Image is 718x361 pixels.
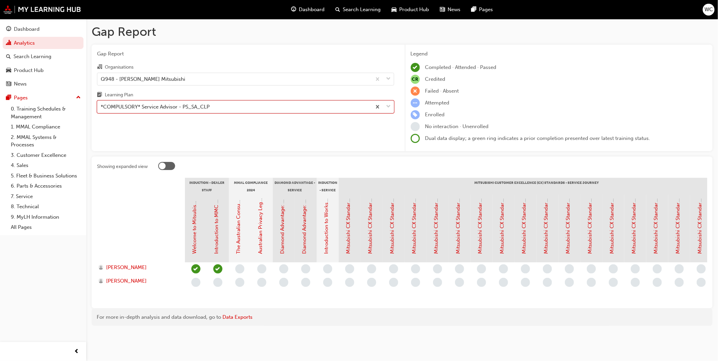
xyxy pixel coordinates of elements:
span: down-icon [386,102,391,111]
span: learningRecordVerb_NONE-icon [323,264,332,273]
span: learningRecordVerb_NONE-icon [675,264,684,273]
span: down-icon [386,75,391,83]
span: learningRecordVerb_NONE-icon [477,278,486,287]
span: learningRecordVerb_NONE-icon [697,278,706,287]
span: learningRecordVerb_NONE-icon [653,264,662,273]
span: learningRecordVerb_NONE-icon [477,264,486,273]
span: Product Hub [399,6,429,14]
a: 5. Fleet & Business Solutions [8,171,83,181]
span: learningRecordVerb_NONE-icon [587,264,596,273]
div: Induction - Dealer Staff [185,178,229,195]
span: learningRecordVerb_NONE-icon [455,264,464,273]
span: learningRecordVerb_NONE-icon [521,264,530,273]
span: learningRecordVerb_NONE-icon [389,264,398,273]
span: learningRecordVerb_NONE-icon [565,278,574,287]
span: learningRecordVerb_NONE-icon [345,264,354,273]
a: news-iconNews [434,3,466,17]
div: Q948 - [PERSON_NAME] Mitsubishi [101,75,185,83]
span: learningRecordVerb_NONE-icon [235,264,244,273]
span: learningRecordVerb_PASS-icon [213,264,222,273]
span: pages-icon [471,5,476,14]
span: learningRecordVerb_NONE-icon [675,278,684,287]
span: Gap Report [97,50,394,58]
button: WC [703,4,715,16]
span: learningRecordVerb_NONE-icon [279,278,288,287]
a: pages-iconPages [466,3,498,17]
span: learningRecordVerb_NONE-icon [411,264,420,273]
a: 2. MMAL Systems & Processes [8,132,83,150]
span: learningRecordVerb_NONE-icon [433,264,442,273]
div: Showing expanded view [97,163,148,170]
div: Legend [411,50,708,58]
span: learningRecordVerb_FAIL-icon [411,87,420,96]
span: organisation-icon [97,64,102,70]
div: Organisations [105,64,134,71]
a: Diamond Advantage: Service Training [302,166,308,254]
a: News [3,78,83,90]
span: learningRecordVerb_NONE-icon [587,278,596,287]
span: learningRecordVerb_ENROLL-icon [411,110,420,119]
span: WC [704,6,713,14]
div: Induction - Service Advisor [317,178,339,195]
span: news-icon [6,81,11,87]
span: Dual data display; a green ring indicates a prior completion presented over latest training status. [425,135,650,141]
a: guage-iconDashboard [286,3,330,17]
button: DashboardAnalyticsSearch LearningProduct HubNews [3,22,83,92]
span: learningRecordVerb_NONE-icon [323,278,332,287]
a: Dashboard [3,23,83,35]
span: learningRecordVerb_NONE-icon [433,278,442,287]
span: learningRecordVerb_NONE-icon [389,278,398,287]
span: car-icon [391,5,397,14]
span: car-icon [6,68,11,74]
span: pages-icon [6,95,11,101]
div: News [14,80,27,88]
a: 7. Service [8,191,83,202]
div: Search Learning [14,53,51,61]
span: Attempted [425,100,450,106]
span: learningRecordVerb_NONE-icon [257,278,266,287]
span: Enrolled [425,112,445,118]
a: Data Exports [222,314,253,320]
a: Diamond Advantage: Fundamentals [280,171,286,254]
div: MMAL Compliance 2024 [229,178,273,195]
span: learningRecordVerb_NONE-icon [631,264,640,273]
a: 4. Sales [8,160,83,171]
span: learningRecordVerb_NONE-icon [411,278,420,287]
span: learningRecordVerb_NONE-icon [367,278,376,287]
div: *COMPULSORY* Service Advisor - PS_SA_CLP [101,103,210,111]
a: Analytics [3,37,83,49]
span: news-icon [440,5,445,14]
span: Dashboard [299,6,325,14]
span: learningRecordVerb_NONE-icon [279,264,288,273]
a: car-iconProduct Hub [386,3,434,17]
div: Pages [14,94,28,102]
a: Product Hub [3,64,83,77]
a: Search Learning [3,50,83,63]
div: Dashboard [14,25,40,33]
span: learningRecordVerb_NONE-icon [345,278,354,287]
span: learningRecordVerb_NONE-icon [301,278,310,287]
span: prev-icon [74,347,79,356]
span: guage-icon [6,26,11,32]
span: learningRecordVerb_NONE-icon [411,122,420,131]
span: learningRecordVerb_NONE-icon [631,278,640,287]
span: learningRecordVerb_NONE-icon [565,264,574,273]
span: learningRecordVerb_NONE-icon [257,264,266,273]
a: 3. Customer Excellence [8,150,83,161]
a: 0. Training Schedules & Management [8,104,83,122]
span: Failed · Absent [425,88,459,94]
button: Pages [3,92,83,104]
a: [PERSON_NAME] [98,277,178,285]
span: learningRecordVerb_NONE-icon [697,264,706,273]
div: Product Hub [14,67,44,74]
span: Pages [479,6,493,14]
span: learningRecordVerb_NONE-icon [609,264,618,273]
span: null-icon [411,75,420,84]
span: learningRecordVerb_NONE-icon [367,264,376,273]
img: mmal [3,5,81,14]
span: learningRecordVerb_NONE-icon [213,278,222,287]
span: learningRecordVerb_COMPLETE-icon [411,63,420,72]
span: learningRecordVerb_ATTEMPT-icon [411,98,420,107]
span: learningRecordVerb_COMPLETE-icon [191,264,200,273]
